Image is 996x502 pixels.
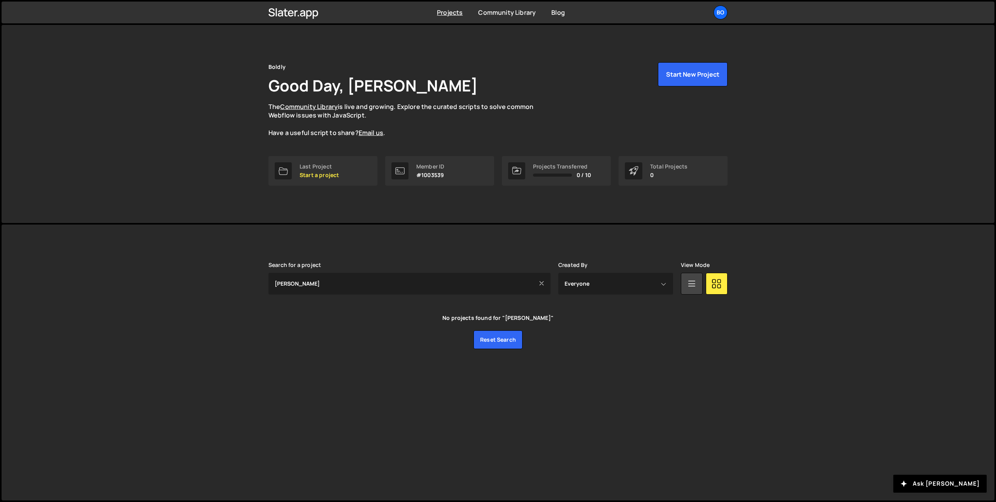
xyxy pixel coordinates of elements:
a: Community Library [280,102,338,111]
button: Start New Project [658,62,728,86]
div: Total Projects [650,163,687,170]
a: Reset search [473,330,523,349]
div: Boldly [268,62,286,72]
p: The is live and growing. Explore the curated scripts to solve common Webflow issues with JavaScri... [268,102,549,137]
div: Last Project [300,163,339,170]
a: Community Library [478,8,536,17]
a: Projects [437,8,463,17]
h1: Good Day, [PERSON_NAME] [268,75,478,96]
input: Type your project... [268,273,551,295]
div: Member ID [416,163,444,170]
a: Blog [551,8,565,17]
div: Projects Transferred [533,163,591,170]
a: Bo [714,5,728,19]
label: Search for a project [268,262,321,268]
label: View Mode [681,262,710,268]
p: Start a project [300,172,339,178]
span: 0 / 10 [577,172,591,178]
button: Ask [PERSON_NAME] [893,475,987,493]
a: Email us [359,128,383,137]
p: 0 [650,172,687,178]
div: No projects found for "[PERSON_NAME]" [442,313,554,323]
p: #1003539 [416,172,444,178]
a: Last Project Start a project [268,156,377,186]
label: Created By [558,262,588,268]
